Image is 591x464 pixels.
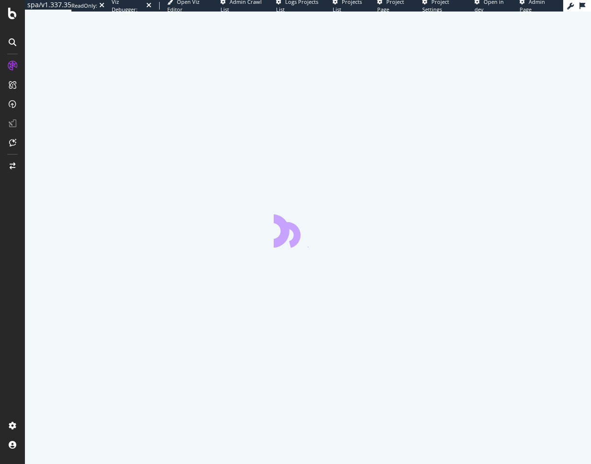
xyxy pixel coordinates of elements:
div: animation [274,213,343,248]
div: ReadOnly: [71,2,97,10]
